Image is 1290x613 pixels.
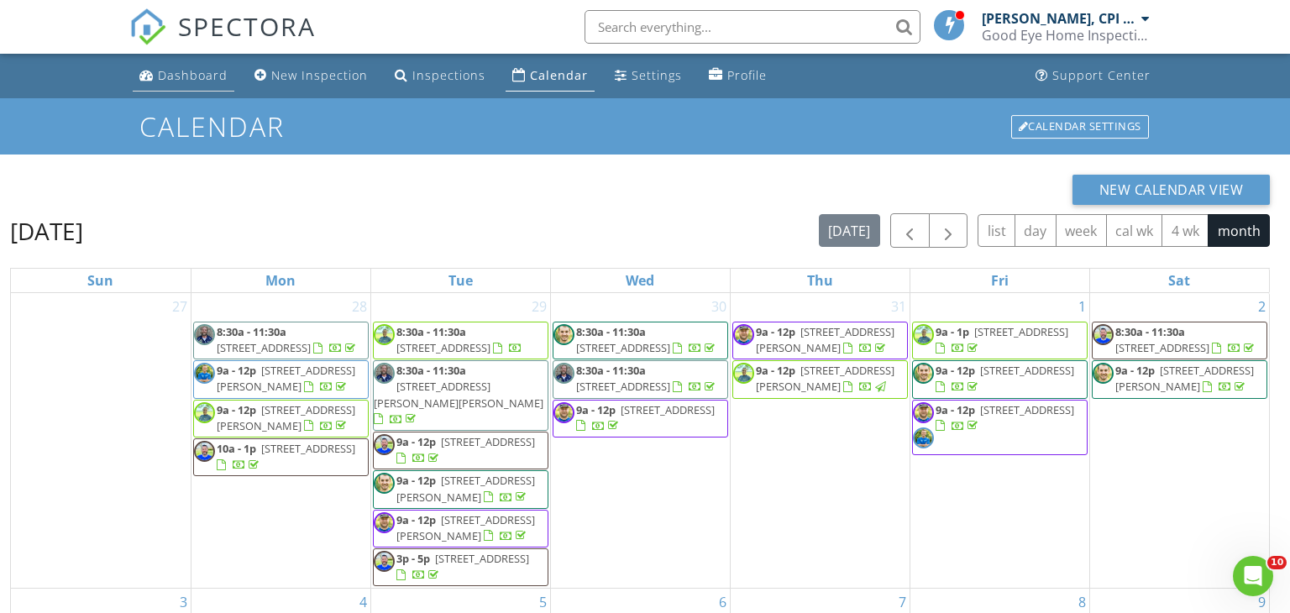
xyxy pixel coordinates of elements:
div: Good Eye Home Inspections, Sewer Scopes & Mold Testing [982,27,1150,44]
button: day [1015,214,1057,247]
button: cal wk [1106,214,1163,247]
span: [STREET_ADDRESS] [621,402,715,417]
button: 4 wk [1162,214,1209,247]
a: 9a - 12p [STREET_ADDRESS][PERSON_NAME] [1092,360,1268,398]
div: Support Center [1052,67,1151,83]
a: 10a - 1p [STREET_ADDRESS] [193,438,369,476]
span: [STREET_ADDRESS] [974,324,1068,339]
a: Settings [608,60,689,92]
a: 9a - 12p [STREET_ADDRESS] [553,400,728,437]
td: Go to August 1, 2025 [910,293,1089,589]
a: Calendar Settings [1009,113,1151,140]
button: week [1056,214,1107,247]
a: Calendar [506,60,595,92]
span: 9a - 12p [756,324,795,339]
span: [STREET_ADDRESS][PERSON_NAME] [217,402,355,433]
a: 9a - 12p [STREET_ADDRESS] [576,402,715,433]
img: dsc_1613.jpg [374,512,395,533]
span: [STREET_ADDRESS][PERSON_NAME] [756,363,894,394]
img: crystal.jpg [733,363,754,384]
a: 9a - 12p [STREET_ADDRESS][PERSON_NAME] [756,363,894,394]
a: Monday [262,269,299,292]
span: 10a - 1p [217,441,256,456]
span: [STREET_ADDRESS] [576,379,670,394]
a: 9a - 12p [STREET_ADDRESS] [912,400,1088,455]
a: Inspections [388,60,492,92]
a: Profile [702,60,773,92]
div: Profile [727,67,767,83]
img: te_head_shot_2020.jpg [913,427,934,448]
a: 10a - 1p [STREET_ADDRESS] [217,441,355,472]
span: 9a - 12p [756,363,795,378]
img: dsc_1613.jpg [913,402,934,423]
a: Thursday [804,269,836,292]
a: 9a - 12p [STREET_ADDRESS][PERSON_NAME] [193,400,369,437]
span: 10 [1267,556,1287,569]
span: 9a - 12p [396,434,436,449]
span: 9a - 1p [936,324,969,339]
button: [DATE] [819,214,880,247]
a: 8:30a - 11:30a [STREET_ADDRESS] [576,363,718,394]
input: Search everything... [585,10,920,44]
img: crystal.jpg [374,324,395,345]
a: Go to August 2, 2025 [1255,293,1269,320]
td: Go to July 27, 2025 [11,293,191,589]
span: [STREET_ADDRESS][PERSON_NAME] [1115,363,1254,394]
span: [STREET_ADDRESS][PERSON_NAME] [396,473,535,504]
a: 8:30a - 11:30a [STREET_ADDRESS] [553,360,728,398]
button: Next month [929,213,968,248]
a: 9a - 12p [STREET_ADDRESS][PERSON_NAME] [217,402,355,433]
div: New Inspection [271,67,368,83]
a: New Inspection [248,60,375,92]
span: 9a - 12p [217,363,256,378]
span: [STREET_ADDRESS] [441,434,535,449]
a: 9a - 1p [STREET_ADDRESS] [936,324,1068,355]
td: Go to July 31, 2025 [730,293,910,589]
a: 9a - 12p [STREET_ADDRESS][PERSON_NAME] [732,360,908,398]
a: 9a - 12p [STREET_ADDRESS][PERSON_NAME] [217,363,355,394]
iframe: Intercom live chat [1233,556,1273,596]
div: Calendar Settings [1011,115,1149,139]
h1: Calendar [139,112,1150,141]
a: 9a - 12p [STREET_ADDRESS][PERSON_NAME] [373,470,548,508]
div: [PERSON_NAME], CPI OHI 2022002472 [982,10,1137,27]
a: 9a - 12p [STREET_ADDRESS][PERSON_NAME] [756,324,894,355]
a: Go to July 28, 2025 [349,293,370,320]
span: 9a - 12p [576,402,616,417]
span: 9a - 12p [936,363,975,378]
td: Go to August 2, 2025 [1089,293,1269,589]
span: 8:30a - 11:30a [396,363,466,378]
span: [STREET_ADDRESS] [980,363,1074,378]
a: Wednesday [622,269,658,292]
a: 8:30a - 11:30a [STREET_ADDRESS] [193,322,369,359]
div: Calendar [530,67,588,83]
span: [STREET_ADDRESS] [1115,340,1209,355]
a: 9a - 12p [STREET_ADDRESS] [396,434,535,465]
a: 9a - 12p [STREET_ADDRESS] [936,402,1074,433]
a: 8:30a - 11:30a [STREET_ADDRESS] [553,322,728,359]
td: Go to July 29, 2025 [370,293,550,589]
a: 8:30a - 11:30a [STREET_ADDRESS] [576,324,718,355]
a: 9a - 12p [STREET_ADDRESS][PERSON_NAME] [732,322,908,359]
img: dsc_1567.jpg [913,363,934,384]
img: russ.jpg [194,441,215,462]
img: dsc_1567.jpg [1093,363,1114,384]
a: 9a - 12p [STREET_ADDRESS] [936,363,1074,394]
a: 8:30a - 11:30a [STREET_ADDRESS][PERSON_NAME][PERSON_NAME] [374,363,543,427]
a: 9a - 12p [STREET_ADDRESS] [912,360,1088,398]
a: Go to July 29, 2025 [528,293,550,320]
a: Go to August 1, 2025 [1075,293,1089,320]
button: month [1208,214,1270,247]
img: The Best Home Inspection Software - Spectora [129,8,166,45]
a: 9a - 12p [STREET_ADDRESS] [373,432,548,469]
a: Friday [988,269,1012,292]
div: Inspections [412,67,485,83]
div: Dashboard [158,67,228,83]
span: 9a - 12p [217,402,256,417]
a: Support Center [1029,60,1157,92]
a: Tuesday [445,269,476,292]
img: justin.jpg [553,363,574,384]
span: SPECTORA [178,8,316,44]
img: dsc_1567.jpg [374,473,395,494]
img: dsc_1613.jpg [553,402,574,423]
